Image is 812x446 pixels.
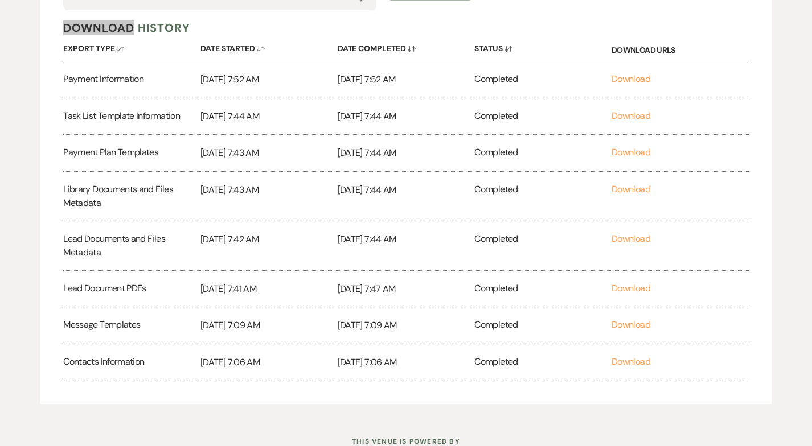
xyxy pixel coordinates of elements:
a: Download [612,146,650,158]
a: Download [612,183,650,195]
div: Library Documents and Files Metadata [63,172,200,221]
p: [DATE] 7:09 AM [200,318,338,333]
h5: Download History [63,20,748,35]
p: [DATE] 7:06 AM [200,355,338,370]
div: Completed [474,98,612,135]
div: Completed [474,135,612,171]
div: Message Templates [63,307,200,344]
div: Lead Documents and Files Metadata [63,221,200,270]
p: [DATE] 7:44 AM [338,146,475,160]
p: [DATE] 7:41 AM [200,282,338,296]
div: Completed [474,271,612,307]
p: [DATE] 7:44 AM [338,183,475,197]
div: Completed [474,172,612,221]
a: Download [612,110,650,122]
div: Download URLs [612,35,749,61]
p: [DATE] 7:52 AM [338,72,475,87]
div: Task List Template Information [63,98,200,135]
p: [DATE] 7:47 AM [338,282,475,296]
div: Payment Plan Templates [63,135,200,171]
div: Contacts Information [63,344,200,381]
p: [DATE] 7:44 AM [338,109,475,124]
button: Date Started [200,35,338,57]
a: Download [612,73,650,85]
p: [DATE] 7:44 AM [338,232,475,247]
div: Completed [474,61,612,98]
div: Lead Document PDFs [63,271,200,307]
p: [DATE] 7:06 AM [338,355,475,370]
div: Completed [474,221,612,270]
p: [DATE] 7:42 AM [200,232,338,247]
a: Download [612,233,650,245]
button: Status [474,35,612,57]
a: Download [612,356,650,367]
div: Payment Information [63,61,200,98]
a: Download [612,282,650,294]
p: [DATE] 7:52 AM [200,72,338,87]
a: Download [612,319,650,331]
p: [DATE] 7:43 AM [200,183,338,197]
p: [DATE] 7:43 AM [200,146,338,160]
div: Completed [474,344,612,381]
button: Date Completed [338,35,475,57]
button: Export Type [63,35,200,57]
div: Completed [474,307,612,344]
p: [DATE] 7:44 AM [200,109,338,124]
p: [DATE] 7:09 AM [338,318,475,333]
